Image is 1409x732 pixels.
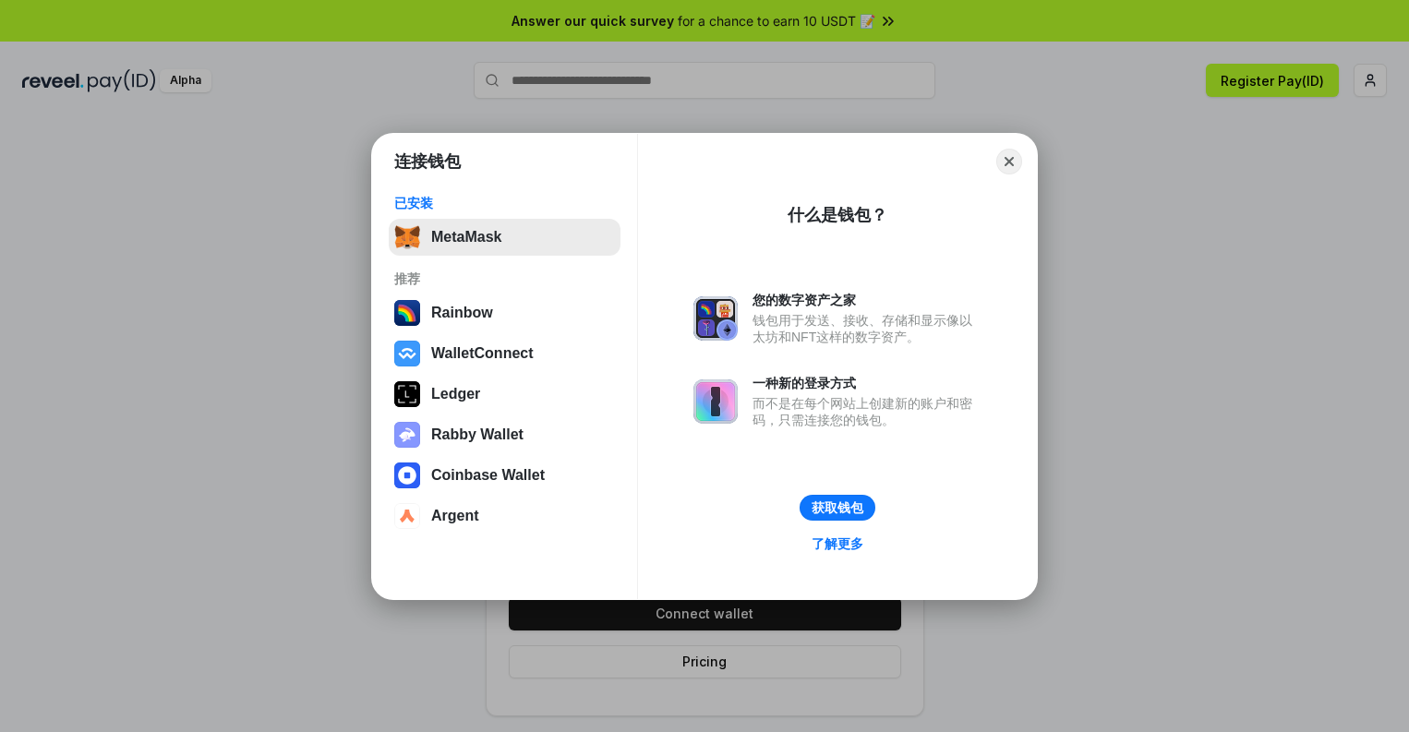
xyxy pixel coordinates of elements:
div: MetaMask [431,229,501,246]
div: Coinbase Wallet [431,467,545,484]
img: svg+xml,%3Csvg%20width%3D%22120%22%20height%3D%22120%22%20viewBox%3D%220%200%20120%20120%22%20fil... [394,300,420,326]
div: 推荐 [394,270,615,287]
img: svg+xml,%3Csvg%20fill%3D%22none%22%20height%3D%2233%22%20viewBox%3D%220%200%2035%2033%22%20width%... [394,224,420,250]
img: svg+xml,%3Csvg%20width%3D%2228%22%20height%3D%2228%22%20viewBox%3D%220%200%2028%2028%22%20fill%3D... [394,503,420,529]
button: Coinbase Wallet [389,457,620,494]
img: svg+xml,%3Csvg%20xmlns%3D%22http%3A%2F%2Fwww.w3.org%2F2000%2Fsvg%22%20fill%3D%22none%22%20viewBox... [693,379,738,424]
button: MetaMask [389,219,620,256]
div: Argent [431,508,479,524]
button: Argent [389,498,620,534]
div: Rainbow [431,305,493,321]
div: 您的数字资产之家 [753,292,981,308]
div: 了解更多 [812,535,863,552]
img: svg+xml,%3Csvg%20width%3D%2228%22%20height%3D%2228%22%20viewBox%3D%220%200%2028%2028%22%20fill%3D... [394,462,420,488]
div: 获取钱包 [812,499,863,516]
img: svg+xml,%3Csvg%20width%3D%2228%22%20height%3D%2228%22%20viewBox%3D%220%200%2028%2028%22%20fill%3D... [394,341,420,366]
div: 钱包用于发送、接收、存储和显示像以太坊和NFT这样的数字资产。 [753,312,981,345]
div: WalletConnect [431,345,534,362]
button: 获取钱包 [800,495,875,521]
button: Close [996,149,1022,174]
button: Rainbow [389,294,620,331]
img: svg+xml,%3Csvg%20xmlns%3D%22http%3A%2F%2Fwww.w3.org%2F2000%2Fsvg%22%20width%3D%2228%22%20height%3... [394,381,420,407]
img: svg+xml,%3Csvg%20xmlns%3D%22http%3A%2F%2Fwww.w3.org%2F2000%2Fsvg%22%20fill%3D%22none%22%20viewBox... [394,422,420,448]
div: Ledger [431,386,480,402]
div: 而不是在每个网站上创建新的账户和密码，只需连接您的钱包。 [753,395,981,428]
div: Rabby Wallet [431,426,524,443]
button: Rabby Wallet [389,416,620,453]
button: Ledger [389,376,620,413]
button: WalletConnect [389,335,620,372]
div: 什么是钱包？ [788,204,887,226]
div: 已安装 [394,195,615,211]
div: 一种新的登录方式 [753,375,981,391]
a: 了解更多 [801,532,874,556]
h1: 连接钱包 [394,150,461,173]
img: svg+xml,%3Csvg%20xmlns%3D%22http%3A%2F%2Fwww.w3.org%2F2000%2Fsvg%22%20fill%3D%22none%22%20viewBox... [693,296,738,341]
